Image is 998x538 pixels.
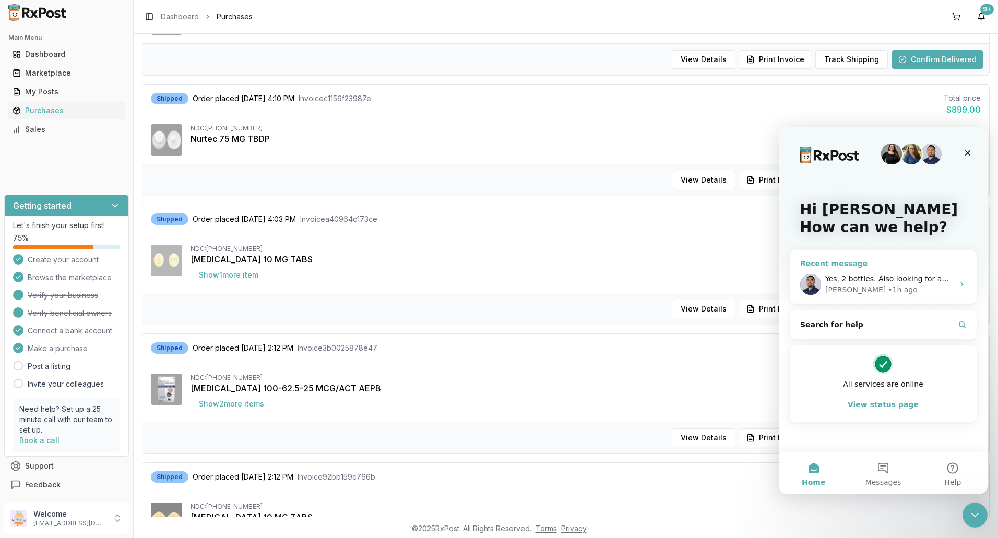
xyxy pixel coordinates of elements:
[28,326,112,336] span: Connect a bank account
[46,158,107,169] div: [PERSON_NAME]
[8,82,125,101] a: My Posts
[139,326,209,367] button: Help
[4,102,129,119] button: Purchases
[191,511,981,523] div: [MEDICAL_DATA] 10 MG TABS
[151,471,188,483] div: Shipped
[672,428,735,447] button: View Details
[8,64,125,82] a: Marketplace
[13,68,121,78] div: Marketplace
[4,121,129,138] button: Sales
[8,45,125,64] a: Dashboard
[13,105,121,116] div: Purchases
[191,503,981,511] div: NDC: [PHONE_NUMBER]
[21,193,85,204] span: Search for help
[4,46,129,63] button: Dashboard
[299,93,371,104] span: Invoice c1156f23987e
[161,11,199,22] a: Dashboard
[191,124,981,133] div: NDC: [PHONE_NUMBER]
[4,83,129,100] button: My Posts
[25,480,61,490] span: Feedback
[13,199,72,212] h3: Getting started
[10,510,27,527] img: User avatar
[151,342,188,354] div: Shipped
[28,255,99,265] span: Create your account
[23,352,46,359] span: Home
[151,124,182,156] img: Nurtec 75 MG TBDP
[963,503,988,528] iframe: Intercom live chat
[191,374,981,382] div: NDC: [PHONE_NUMBER]
[191,133,981,145] div: Nurtec 75 MG TBDP
[151,503,182,534] img: Farxiga 10 MG TABS
[217,11,253,22] span: Purchases
[13,87,121,97] div: My Posts
[151,213,188,225] div: Shipped
[28,343,88,354] span: Make a purchase
[8,101,125,120] a: Purchases
[193,472,293,482] span: Order placed [DATE] 2:12 PM
[191,266,267,284] button: Show1more item
[298,472,375,482] span: Invoice 92bb159c766b
[740,171,811,189] button: Print Invoice
[191,382,981,394] div: [MEDICAL_DATA] 100-62.5-25 MCG/ACT AEPB
[28,308,112,318] span: Verify beneficial owners
[13,49,121,59] div: Dashboard
[779,127,988,494] iframe: Intercom live chat
[672,300,735,318] button: View Details
[193,214,296,224] span: Order placed [DATE] 4:03 PM
[28,361,70,372] a: Post a listing
[193,93,294,104] span: Order placed [DATE] 4:10 PM
[13,124,121,135] div: Sales
[815,50,888,69] button: Track Shipping
[740,428,811,447] button: Print Invoice
[973,8,990,25] button: 9+
[15,187,194,208] button: Search for help
[298,343,377,353] span: Invoice 3b0025878e47
[561,524,587,533] a: Privacy
[151,245,182,276] img: Jardiance 10 MG TABS
[161,11,253,22] nav: breadcrumb
[21,252,187,263] div: All services are online
[944,93,981,103] div: Total price
[536,524,557,533] a: Terms
[109,158,139,169] div: • 1h ago
[19,436,60,445] a: Book a call
[672,50,735,69] button: View Details
[740,300,811,318] button: Print Invoice
[13,233,29,243] span: 75 %
[87,352,123,359] span: Messages
[28,379,104,389] a: Invite your colleagues
[300,214,377,224] span: Invoice a40964c173ce
[4,457,129,475] button: Support
[740,50,811,69] button: Print Invoice
[672,171,735,189] button: View Details
[21,267,187,288] button: View status page
[46,148,257,156] span: Yes, 2 bottles. Also looking for another [MEDICAL_DATA] 3
[8,33,125,42] h2: Main Menu
[151,93,188,104] div: Shipped
[28,272,112,283] span: Browse the marketplace
[4,65,129,81] button: Marketplace
[28,290,98,301] span: Verify your business
[191,394,272,413] button: Show2more items
[33,519,106,528] p: [EMAIL_ADDRESS][DOMAIN_NAME]
[180,17,198,35] div: Close
[193,343,293,353] span: Order placed [DATE] 2:12 PM
[944,103,981,116] div: $899.00
[165,352,182,359] span: Help
[980,4,994,15] div: 9+
[69,326,139,367] button: Messages
[33,509,106,519] p: Welcome
[13,220,120,231] p: Let's finish your setup first!
[151,374,182,405] img: Trelegy Ellipta 100-62.5-25 MCG/ACT AEPB
[4,4,71,21] img: RxPost Logo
